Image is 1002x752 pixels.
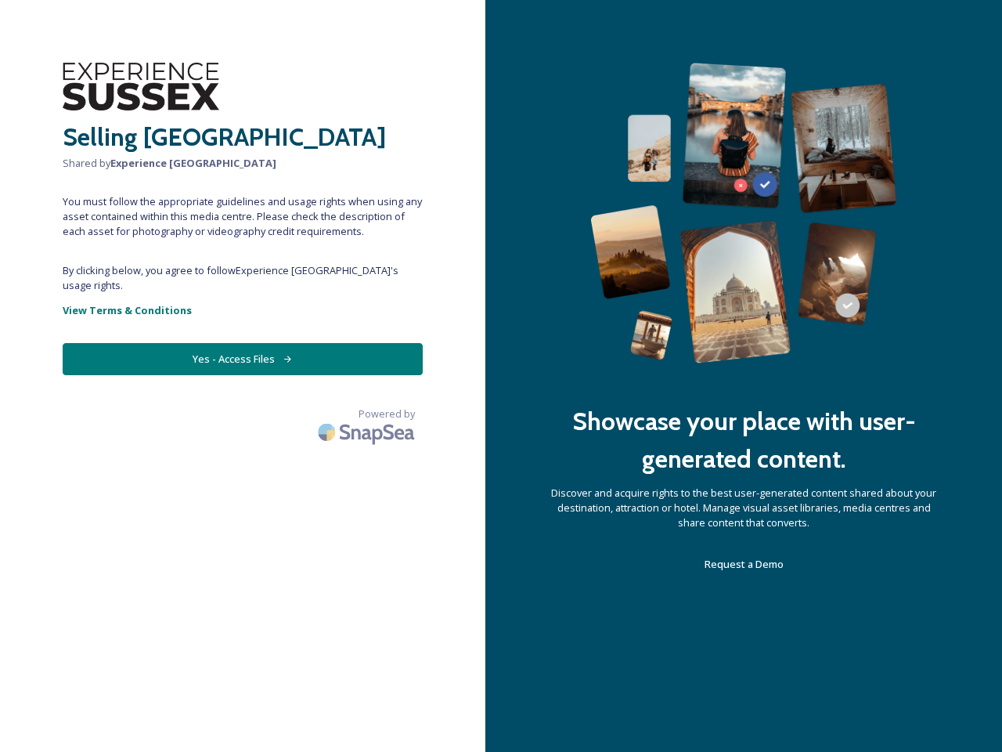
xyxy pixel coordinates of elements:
[63,263,423,293] span: By clicking below, you agree to follow Experience [GEOGRAPHIC_DATA] 's usage rights.
[359,407,415,421] span: Powered by
[63,63,219,110] img: WSCC%20ES%20Logo%20-%20Primary%20-%20Black.png
[63,194,423,240] span: You must follow the appropriate guidelines and usage rights when using any asset contained within...
[313,414,423,450] img: SnapSea Logo
[63,156,423,171] span: Shared by
[548,486,939,531] span: Discover and acquire rights to the best user-generated content shared about your destination, att...
[590,63,897,363] img: 63b42ca75bacad526042e722_Group%20154-p-800.png
[63,301,423,320] a: View Terms & Conditions
[63,343,423,375] button: Yes - Access Files
[548,403,939,478] h2: Showcase your place with user-generated content.
[705,557,784,571] span: Request a Demo
[63,303,192,317] strong: View Terms & Conditions
[110,156,276,170] strong: Experience [GEOGRAPHIC_DATA]
[63,118,423,156] h2: Selling [GEOGRAPHIC_DATA]
[705,555,784,573] a: Request a Demo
